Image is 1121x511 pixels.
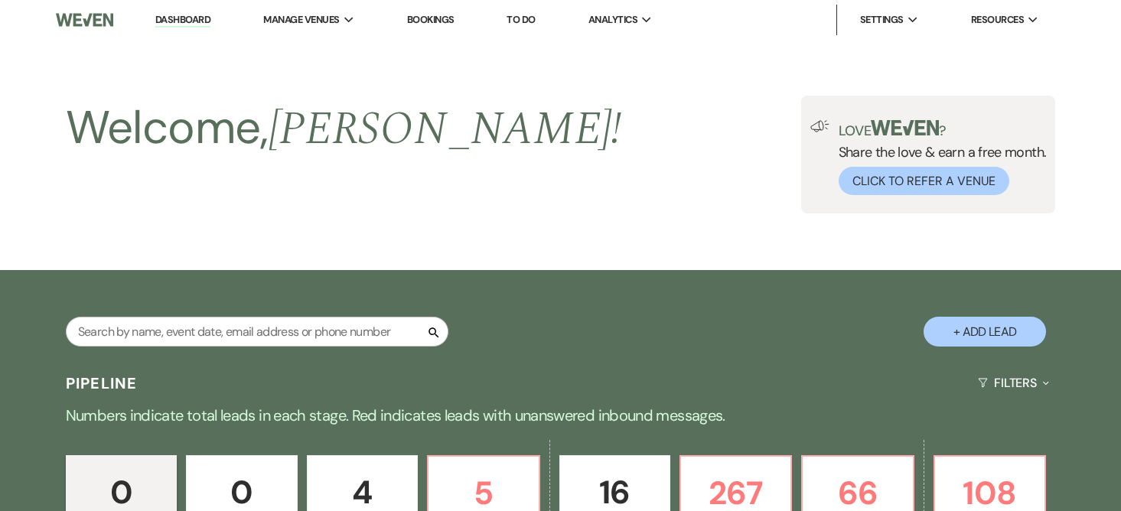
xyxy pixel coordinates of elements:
[263,12,339,28] span: Manage Venues
[871,120,939,135] img: weven-logo-green.svg
[829,120,1047,195] div: Share the love & earn a free month.
[839,120,1047,138] p: Love ?
[56,4,113,36] img: Weven Logo
[269,94,622,164] span: [PERSON_NAME] !
[924,317,1046,347] button: + Add Lead
[407,13,455,26] a: Bookings
[588,12,637,28] span: Analytics
[155,13,210,28] a: Dashboard
[860,12,904,28] span: Settings
[839,167,1009,195] button: Click to Refer a Venue
[972,363,1055,403] button: Filters
[810,120,829,132] img: loud-speaker-illustration.svg
[507,13,535,26] a: To Do
[66,373,138,394] h3: Pipeline
[66,317,448,347] input: Search by name, event date, email address or phone number
[10,403,1112,428] p: Numbers indicate total leads in each stage. Red indicates leads with unanswered inbound messages.
[971,12,1024,28] span: Resources
[66,96,622,161] h2: Welcome,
